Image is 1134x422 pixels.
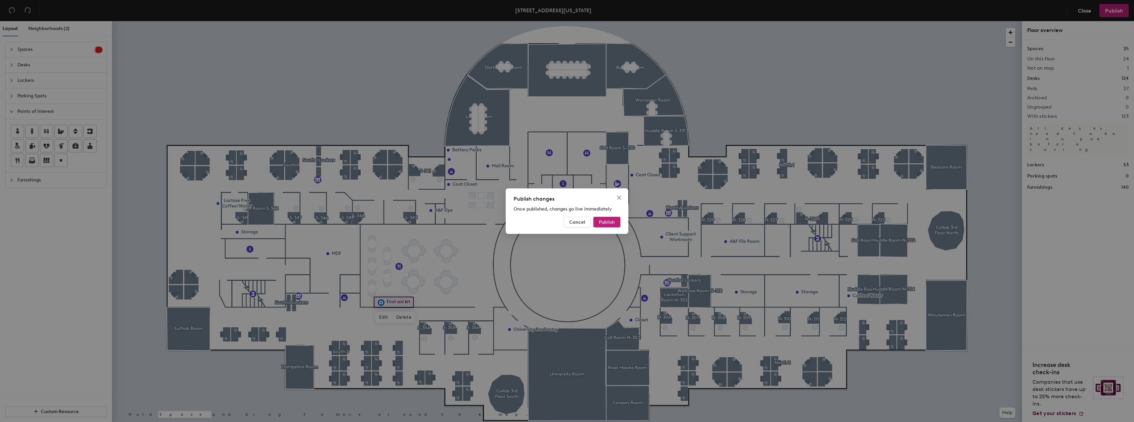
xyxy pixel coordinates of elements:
[569,219,585,225] span: Cancel
[593,217,620,227] button: Publish
[514,195,620,203] div: Publish changes
[614,192,624,203] button: Close
[514,206,612,212] span: Once published, changes go live immediately
[599,219,615,225] span: Publish
[614,195,624,200] span: Close
[564,217,591,227] button: Cancel
[616,195,622,200] span: close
